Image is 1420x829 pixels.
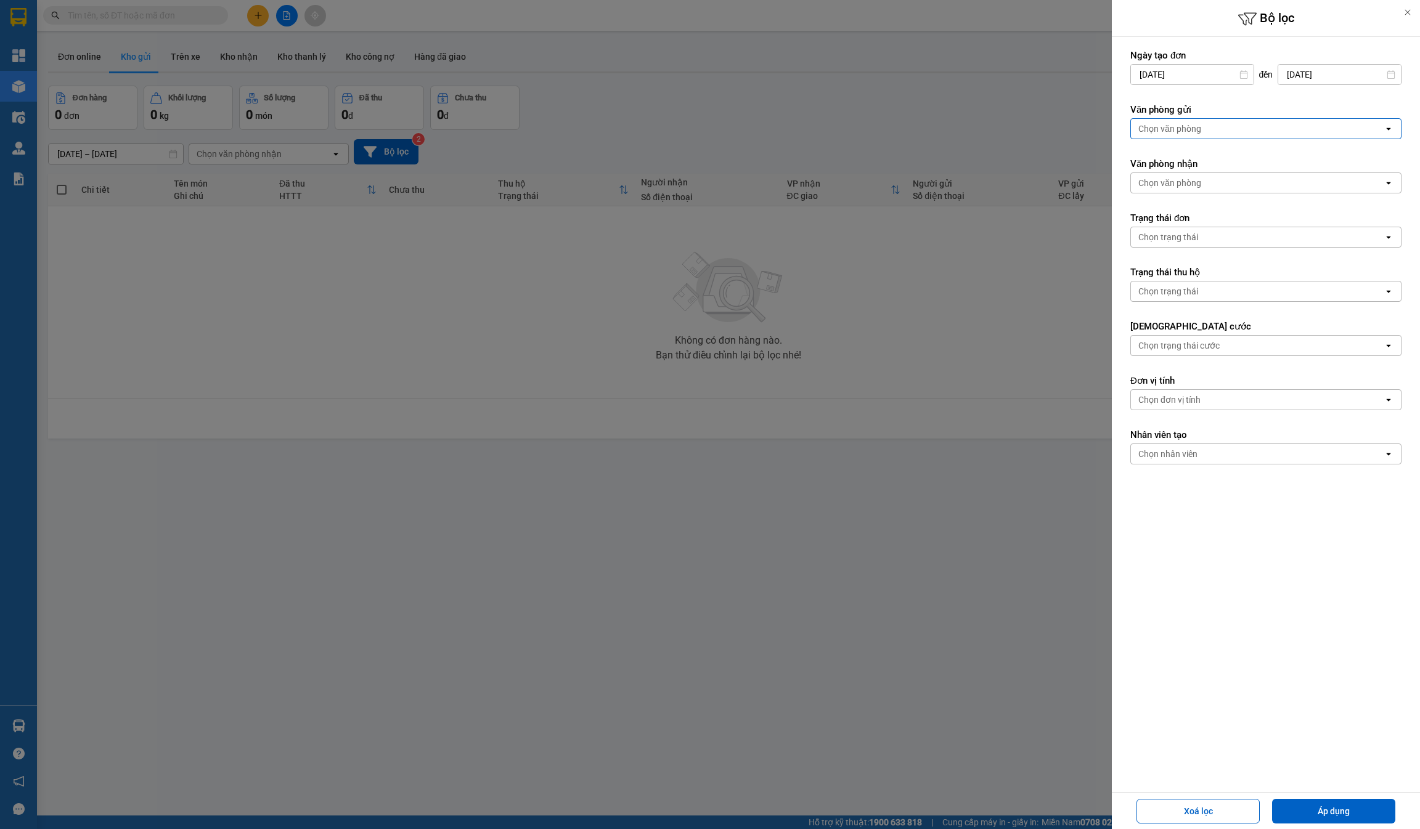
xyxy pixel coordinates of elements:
[1138,394,1201,406] div: Chọn đơn vị tính
[1384,449,1393,459] svg: open
[1138,123,1201,135] div: Chọn văn phòng
[1138,448,1198,460] div: Chọn nhân viên
[1130,320,1402,333] label: [DEMOGRAPHIC_DATA] cước
[1278,65,1401,84] input: Select a date.
[1130,158,1402,170] label: Văn phòng nhận
[1131,65,1254,84] input: Select a date.
[1130,49,1402,62] label: Ngày tạo đơn
[1138,339,1220,352] div: Chọn trạng thái cước
[1138,177,1201,189] div: Chọn văn phòng
[1384,341,1393,350] svg: open
[1259,68,1273,81] span: đến
[1130,266,1402,278] label: Trạng thái thu hộ
[1384,232,1393,242] svg: open
[1384,395,1393,405] svg: open
[1130,212,1402,224] label: Trạng thái đơn
[1138,285,1198,297] div: Chọn trạng thái
[1130,429,1402,441] label: Nhân viên tạo
[1138,231,1198,243] div: Chọn trạng thái
[1130,374,1402,387] label: Đơn vị tính
[1136,799,1260,823] button: Xoá lọc
[1384,286,1393,296] svg: open
[1384,178,1393,188] svg: open
[1130,103,1402,116] label: Văn phòng gửi
[1272,799,1395,823] button: Áp dụng
[1112,9,1420,28] h6: Bộ lọc
[1384,124,1393,134] svg: open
